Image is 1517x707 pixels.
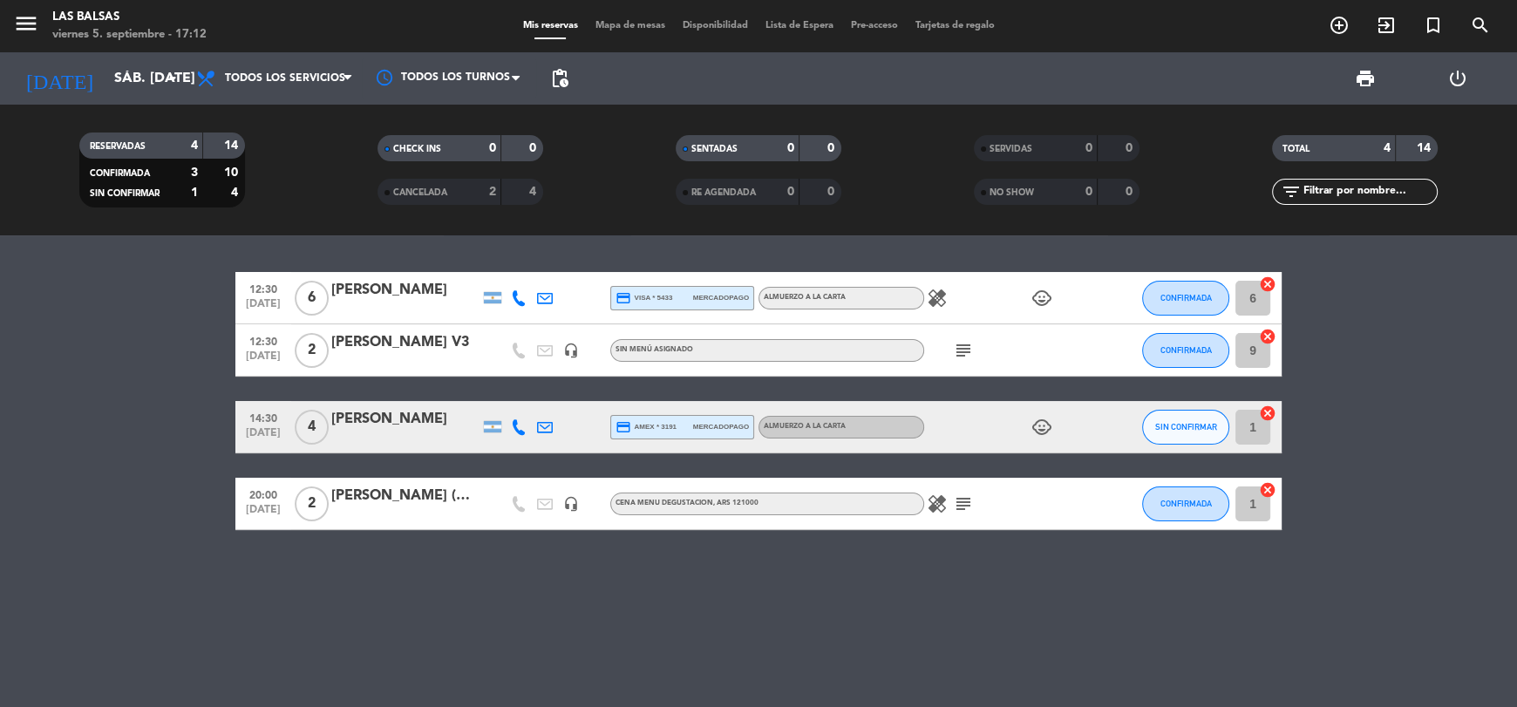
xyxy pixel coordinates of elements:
[295,486,329,521] span: 2
[1423,15,1444,36] i: turned_in_not
[191,139,198,152] strong: 4
[331,331,480,354] div: [PERSON_NAME] V3
[563,343,579,358] i: headset_mic
[225,72,345,85] span: Todos los servicios
[162,68,183,89] i: arrow_drop_down
[1160,345,1212,355] span: CONFIRMADA
[616,419,631,435] i: credit_card
[295,333,329,368] span: 2
[693,292,749,303] span: mercadopago
[1355,68,1376,89] span: print
[191,167,198,179] strong: 3
[563,496,579,512] i: headset_mic
[90,169,150,178] span: CONFIRMADA
[331,485,480,507] div: [PERSON_NAME] (Huesped)
[1155,422,1217,432] span: SIN CONFIRMAR
[295,410,329,445] span: 4
[393,188,447,197] span: CANCELADA
[616,346,693,353] span: Sin menú asignado
[616,419,677,435] span: amex * 3191
[13,59,105,98] i: [DATE]
[1376,15,1397,36] i: exit_to_app
[393,145,441,153] span: CHECK INS
[90,142,146,151] span: RESERVADAS
[529,186,540,198] strong: 4
[1282,145,1310,153] span: TOTAL
[1412,52,1504,105] div: LOG OUT
[1031,417,1052,438] i: child_care
[549,68,570,89] span: pending_actions
[1470,15,1491,36] i: search
[1142,486,1229,521] button: CONFIRMADA
[927,288,948,309] i: healing
[1160,293,1212,303] span: CONFIRMADA
[1142,281,1229,316] button: CONFIRMADA
[1259,328,1276,345] i: cancel
[674,21,757,31] span: Disponibilidad
[231,187,241,199] strong: 4
[241,278,285,298] span: 12:30
[927,493,948,514] i: healing
[1085,186,1092,198] strong: 0
[241,407,285,427] span: 14:30
[1031,288,1052,309] i: child_care
[691,188,756,197] span: RE AGENDADA
[1329,15,1350,36] i: add_circle_outline
[787,186,794,198] strong: 0
[191,187,198,199] strong: 1
[616,290,631,306] i: credit_card
[691,145,738,153] span: SENTADAS
[13,10,39,43] button: menu
[489,142,496,154] strong: 0
[990,145,1032,153] span: SERVIDAS
[693,421,749,432] span: mercadopago
[1447,68,1468,89] i: power_settings_new
[1126,186,1136,198] strong: 0
[842,21,907,31] span: Pre-acceso
[587,21,674,31] span: Mapa de mesas
[1126,142,1136,154] strong: 0
[787,142,794,154] strong: 0
[331,408,480,431] div: [PERSON_NAME]
[1417,142,1434,154] strong: 14
[990,188,1034,197] span: NO SHOW
[616,290,672,306] span: visa * 5433
[241,484,285,504] span: 20:00
[331,279,480,302] div: [PERSON_NAME]
[1302,182,1437,201] input: Filtrar por nombre...
[52,9,207,26] div: Las Balsas
[1384,142,1391,154] strong: 4
[241,504,285,524] span: [DATE]
[1259,275,1276,293] i: cancel
[953,340,974,361] i: subject
[241,350,285,370] span: [DATE]
[764,294,846,301] span: ALMUERZO A LA CARTA
[827,186,838,198] strong: 0
[907,21,1003,31] span: Tarjetas de regalo
[241,330,285,350] span: 12:30
[1085,142,1092,154] strong: 0
[13,10,39,37] i: menu
[1259,404,1276,422] i: cancel
[953,493,974,514] i: subject
[514,21,587,31] span: Mis reservas
[1281,181,1302,202] i: filter_list
[1142,333,1229,368] button: CONFIRMADA
[764,423,846,430] span: ALMUERZO A LA CARTA
[224,167,241,179] strong: 10
[90,189,160,198] span: SIN CONFIRMAR
[241,427,285,447] span: [DATE]
[224,139,241,152] strong: 14
[295,281,329,316] span: 6
[241,298,285,318] span: [DATE]
[757,21,842,31] span: Lista de Espera
[1259,481,1276,499] i: cancel
[52,26,207,44] div: viernes 5. septiembre - 17:12
[529,142,540,154] strong: 0
[616,500,758,506] span: CENA MENU DEGUSTACION
[1160,499,1212,508] span: CONFIRMADA
[489,186,496,198] strong: 2
[1142,410,1229,445] button: SIN CONFIRMAR
[827,142,838,154] strong: 0
[713,500,758,506] span: , ARS 121000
